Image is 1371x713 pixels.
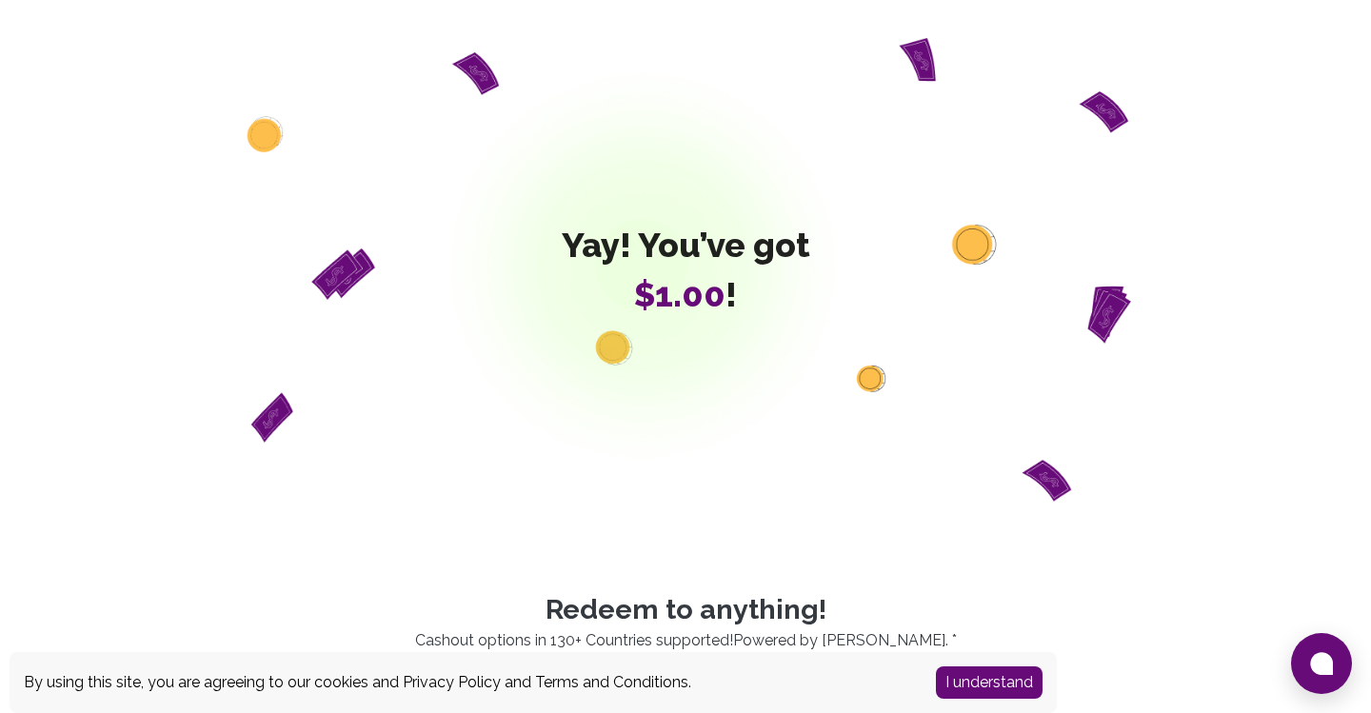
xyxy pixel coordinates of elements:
span: $1.00 [634,274,725,314]
p: Cashout options in 130+ Countries supported! . * [114,629,1257,652]
a: Powered by [PERSON_NAME] [733,631,945,649]
a: Privacy Policy [403,673,501,691]
a: Terms and Conditions [535,673,688,691]
span: ! [562,275,810,313]
button: Accept cookies [936,666,1043,699]
button: Open chat window [1291,633,1352,694]
div: By using this site, you are agreeing to our cookies and and . [24,671,907,694]
p: Redeem to anything! [114,593,1257,626]
span: Yay! You’ve got [562,226,810,264]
